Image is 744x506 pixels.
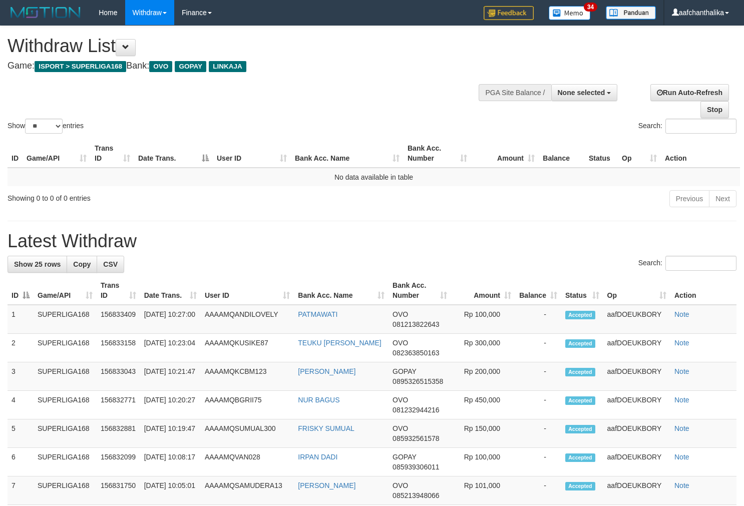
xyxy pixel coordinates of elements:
[298,310,337,318] a: PATMAWATI
[25,119,63,134] select: Showentries
[389,276,451,305] th: Bank Acc. Number: activate to sort column ascending
[393,424,408,432] span: OVO
[665,256,736,271] input: Search:
[8,448,34,476] td: 6
[603,391,670,419] td: aafDOEUKBORY
[134,139,213,168] th: Date Trans.: activate to sort column descending
[603,334,670,362] td: aafDOEUKBORY
[669,190,709,207] a: Previous
[35,61,126,72] span: ISPORT > SUPERLIGA168
[8,231,736,251] h1: Latest Withdraw
[298,339,381,347] a: TEUKU [PERSON_NAME]
[73,260,91,268] span: Copy
[539,139,585,168] th: Balance
[638,256,736,271] label: Search:
[140,334,201,362] td: [DATE] 10:23:04
[451,276,515,305] th: Amount: activate to sort column ascending
[393,396,408,404] span: OVO
[14,260,61,268] span: Show 25 rows
[451,362,515,391] td: Rp 200,000
[298,396,339,404] a: NUR BAGUS
[97,419,140,448] td: 156832881
[404,139,471,168] th: Bank Acc. Number: activate to sort column ascending
[8,36,486,56] h1: Withdraw List
[8,419,34,448] td: 5
[515,419,561,448] td: -
[565,339,595,348] span: Accepted
[393,377,443,385] span: Copy 0895326515358 to clipboard
[140,391,201,419] td: [DATE] 10:20:27
[603,476,670,505] td: aafDOEUKBORY
[201,391,294,419] td: AAAAMQBGRII75
[565,482,595,490] span: Accepted
[558,89,605,97] span: None selected
[515,476,561,505] td: -
[34,476,97,505] td: SUPERLIGA168
[451,448,515,476] td: Rp 100,000
[103,260,118,268] span: CSV
[451,391,515,419] td: Rp 450,000
[393,310,408,318] span: OVO
[34,334,97,362] td: SUPERLIGA168
[201,419,294,448] td: AAAAMQSUMUAL300
[201,334,294,362] td: AAAAMQKUSIKE87
[561,276,603,305] th: Status: activate to sort column ascending
[393,463,439,471] span: Copy 085939306011 to clipboard
[34,362,97,391] td: SUPERLIGA168
[97,256,124,273] a: CSV
[213,139,291,168] th: User ID: activate to sort column ascending
[700,101,729,118] a: Stop
[97,305,140,334] td: 156833409
[175,61,206,72] span: GOPAY
[665,119,736,134] input: Search:
[584,3,597,12] span: 34
[298,424,354,432] a: FRISKY SUMUAL
[565,425,595,433] span: Accepted
[551,84,618,101] button: None selected
[91,139,134,168] th: Trans ID: activate to sort column ascending
[8,391,34,419] td: 4
[140,419,201,448] td: [DATE] 10:19:47
[565,311,595,319] span: Accepted
[515,362,561,391] td: -
[674,424,689,432] a: Note
[451,419,515,448] td: Rp 150,000
[393,367,416,375] span: GOPAY
[291,139,404,168] th: Bank Acc. Name: activate to sort column ascending
[674,367,689,375] a: Note
[97,448,140,476] td: 156832099
[294,276,389,305] th: Bank Acc. Name: activate to sort column ascending
[515,334,561,362] td: -
[8,168,740,186] td: No data available in table
[603,419,670,448] td: aafDOEUKBORY
[8,276,34,305] th: ID: activate to sort column descending
[8,61,486,71] h4: Game: Bank:
[67,256,97,273] a: Copy
[140,362,201,391] td: [DATE] 10:21:47
[451,334,515,362] td: Rp 300,000
[149,61,172,72] span: OVO
[34,305,97,334] td: SUPERLIGA168
[650,84,729,101] a: Run Auto-Refresh
[8,362,34,391] td: 3
[201,448,294,476] td: AAAAMQVAN028
[140,305,201,334] td: [DATE] 10:27:00
[23,139,91,168] th: Game/API: activate to sort column ascending
[8,334,34,362] td: 2
[201,476,294,505] td: AAAAMQSAMUDERA13
[393,406,439,414] span: Copy 081232944216 to clipboard
[140,476,201,505] td: [DATE] 10:05:01
[201,276,294,305] th: User ID: activate to sort column ascending
[585,139,618,168] th: Status
[451,305,515,334] td: Rp 100,000
[603,448,670,476] td: aafDOEUKBORY
[8,305,34,334] td: 1
[8,476,34,505] td: 7
[34,391,97,419] td: SUPERLIGA168
[674,481,689,489] a: Note
[298,453,337,461] a: IRPAN DADI
[618,139,661,168] th: Op: activate to sort column ascending
[201,305,294,334] td: AAAAMQANDILOVELY
[34,448,97,476] td: SUPERLIGA168
[515,276,561,305] th: Balance: activate to sort column ascending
